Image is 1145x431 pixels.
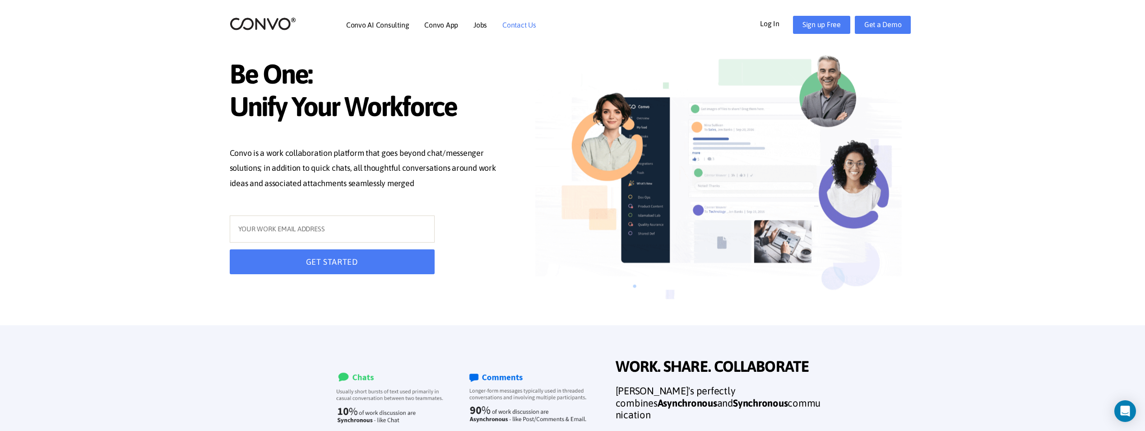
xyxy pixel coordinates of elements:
[535,43,902,328] img: image_not_found
[733,397,788,409] strong: Synchronous
[1114,400,1136,422] div: Open Intercom Messenger
[346,21,409,28] a: Convo AI Consulting
[473,21,487,28] a: Jobs
[230,58,508,93] span: Be One:
[230,249,435,274] button: GET STARTED
[502,21,536,28] a: Contact Us
[658,397,717,409] strong: Asynchronous
[793,16,850,34] a: Sign up Free
[230,90,508,125] span: Unify Your Workforce
[230,17,296,31] img: logo_2.png
[230,145,508,193] p: Convo is a work collaboration platform that goes beyond chat/messenger solutions; in addition to ...
[424,21,458,28] a: Convo App
[230,215,435,243] input: YOUR WORK EMAIL ADDRESS
[760,16,793,30] a: Log In
[616,385,823,427] h3: [PERSON_NAME]'s perfectly combines and communication
[855,16,911,34] a: Get a Demo
[616,357,823,378] span: WORK. SHARE. COLLABORATE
